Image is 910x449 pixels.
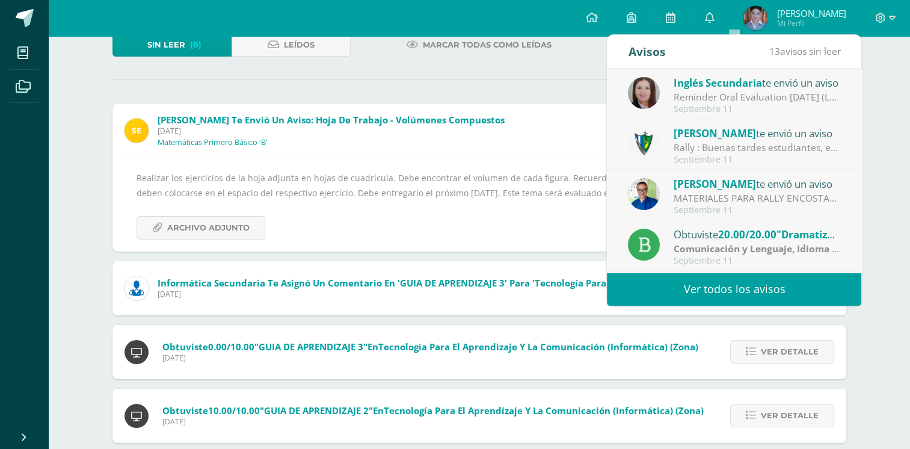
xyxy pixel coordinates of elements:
[137,216,265,240] a: Archivo Adjunto
[674,226,841,242] div: Obtuviste en
[628,77,660,109] img: 8af0450cf43d44e38c4a1497329761f3.png
[674,205,841,215] div: Septiembre 11
[628,35,665,68] div: Avisos
[147,34,185,56] span: Sin leer
[423,34,552,56] span: Marcar todas como leídas
[254,341,367,353] span: "GUIA DE APRENDIZAJE 3"
[769,45,840,58] span: avisos sin leer
[674,90,841,104] div: Reminder Oral Evaluation Sept 19th (L3 Miss Mary): Hi guys! I remind you to work on your project ...
[158,126,505,136] span: [DATE]
[137,170,822,240] div: Realizar los ejercicios de la hoja adjunta en hojas de cuadrícula. Debe encontrar el volumen de c...
[674,104,841,114] div: Septiembre 11
[776,18,846,28] span: Mi Perfil
[761,341,819,363] span: Ver detalle
[162,404,704,416] span: Obtuviste en
[260,404,373,416] span: "GUIA DE APRENDIZAJE 2"
[162,353,698,363] span: [DATE]
[284,34,315,56] span: Leídos
[378,341,698,353] span: Tecnología para el Aprendizaje y la Comunicación (Informática) (Zona)
[125,276,149,300] img: 6ed6846fa57649245178fca9fc9a58dd.png
[190,34,201,56] span: (8)
[628,178,660,210] img: 692ded2a22070436d299c26f70cfa591.png
[776,7,846,19] span: [PERSON_NAME]
[167,217,250,239] span: Archivo Adjunto
[674,256,841,266] div: Septiembre 11
[761,404,819,427] span: Ver detalle
[674,242,841,256] div: | Zona
[384,404,704,416] span: Tecnología para el Aprendizaje y la Comunicación (Informática) (Zona)
[112,33,232,57] a: Sin leer(8)
[232,33,351,57] a: Leídos
[607,273,861,306] a: Ver todos los avisos
[674,141,841,155] div: Rally : Buenas tardes estudiantes, es un gusto saludarlos. Por este medio se informa que los jóve...
[674,191,841,205] div: MATERIALES PARA RALLY ENCOSTALADOS: Buena tardes estimados padres de familia y alumnos, según ind...
[674,176,841,191] div: te envió un aviso
[162,341,698,353] span: Obtuviste en
[208,404,260,416] span: 10.00/10.00
[674,75,841,90] div: te envió un aviso
[628,128,660,159] img: 9f174a157161b4ddbe12118a61fed988.png
[743,6,767,30] img: a76d082c0379f353f566dfd77a633715.png
[674,76,762,90] span: Inglés Secundaria
[125,119,149,143] img: 03c2987289e60ca238394da5f82a525a.png
[674,125,841,141] div: te envió un aviso
[392,33,567,57] a: Marcar todas como leídas
[162,416,704,427] span: [DATE]
[674,126,756,140] span: [PERSON_NAME]
[158,277,826,289] span: Informática Secundaria te asignó un comentario en 'GUIA DE APRENDIZAJE 3' para 'Tecnología para e...
[158,138,268,147] p: Matemáticas Primero Básico 'B'
[208,341,254,353] span: 0.00/10.00
[674,177,756,191] span: [PERSON_NAME]
[674,242,868,255] strong: Comunicación y Lenguaje, Idioma Español
[718,228,776,241] span: 20.00/20.00
[674,155,841,165] div: Septiembre 11
[769,45,779,58] span: 13
[158,114,505,126] span: [PERSON_NAME] te envió un aviso: Hoja de trabajo - Volúmenes Compuestos
[158,289,826,299] span: [DATE]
